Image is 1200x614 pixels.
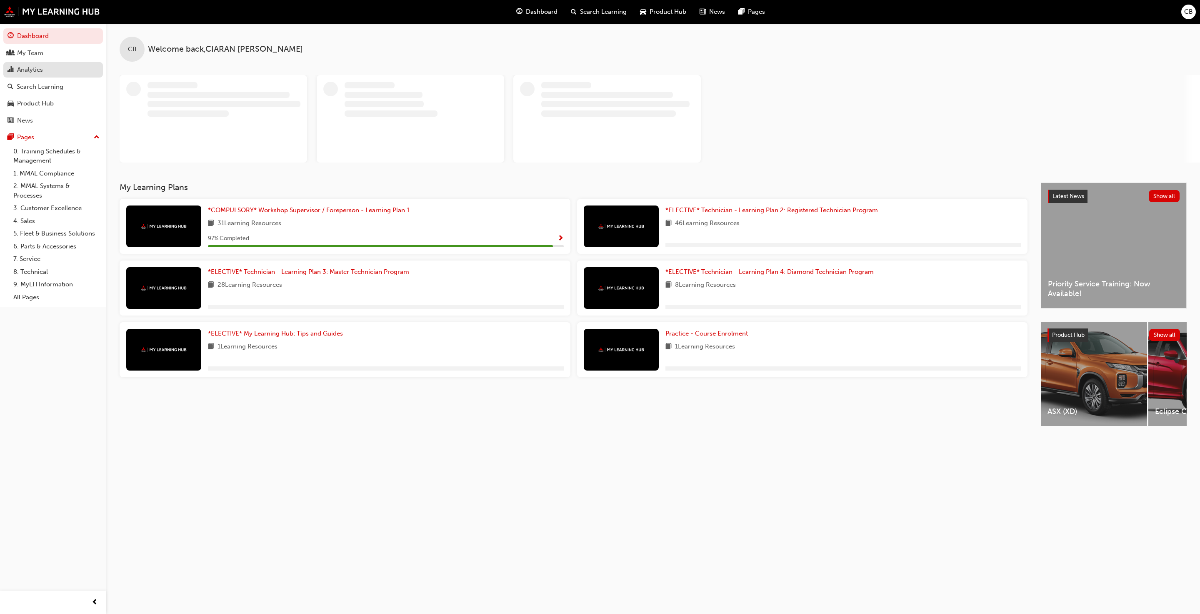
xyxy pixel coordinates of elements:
div: Product Hub [17,99,54,108]
img: mmal [141,286,187,291]
img: mmal [4,6,100,17]
a: 1. MMAL Compliance [10,167,103,180]
img: mmal [598,286,644,291]
div: Analytics [17,65,43,75]
button: CB [1181,5,1196,19]
span: 97 % Completed [208,234,249,243]
span: prev-icon [92,597,98,608]
a: Latest NewsShow allPriority Service Training: Now Available! [1041,183,1187,308]
button: Show all [1149,190,1180,202]
a: *ELECTIVE* Technician - Learning Plan 3: Master Technician Program [208,267,412,277]
span: 8 Learning Resources [675,280,736,291]
span: *ELECTIVE* Technician - Learning Plan 2: Registered Technician Program [665,206,878,214]
span: pages-icon [7,134,14,141]
a: 0. Training Schedules & Management [10,145,103,167]
button: Pages [3,130,103,145]
span: ASX (XD) [1047,407,1140,416]
a: *ELECTIVE* Technician - Learning Plan 2: Registered Technician Program [665,206,881,215]
img: mmal [141,347,187,353]
span: Product Hub [650,7,686,17]
span: car-icon [7,100,14,108]
span: Priority Service Training: Now Available! [1048,279,1180,298]
span: up-icon [94,132,100,143]
a: Dashboard [3,28,103,44]
a: 2. MMAL Systems & Processes [10,180,103,202]
span: Welcome back , CIARAN [PERSON_NAME] [148,45,303,54]
span: search-icon [571,7,577,17]
span: 31 Learning Resources [217,218,281,229]
span: Search Learning [580,7,627,17]
a: Latest NewsShow all [1048,190,1180,203]
span: pages-icon [738,7,745,17]
a: 9. MyLH Information [10,278,103,291]
span: book-icon [208,280,214,291]
span: Product Hub [1052,331,1085,338]
span: CB [1184,7,1193,17]
span: News [709,7,725,17]
span: *COMPULSORY* Workshop Supervisor / Foreperson - Learning Plan 1 [208,206,410,214]
div: Search Learning [17,82,63,92]
a: Product Hub [3,96,103,111]
span: CB [128,45,137,54]
a: guage-iconDashboard [510,3,564,20]
img: mmal [598,347,644,353]
a: search-iconSearch Learning [564,3,633,20]
span: *ELECTIVE* My Learning Hub: Tips and Guides [208,330,343,337]
span: 28 Learning Resources [217,280,282,291]
a: *ELECTIVE* My Learning Hub: Tips and Guides [208,329,346,338]
a: All Pages [10,291,103,304]
a: News [3,113,103,128]
a: 6. Parts & Accessories [10,240,103,253]
img: mmal [141,224,187,229]
h3: My Learning Plans [120,183,1027,192]
span: Show Progress [557,235,564,243]
span: Dashboard [526,7,557,17]
span: Pages [748,7,765,17]
span: guage-icon [7,33,14,40]
span: book-icon [208,342,214,352]
a: 3. Customer Excellence [10,202,103,215]
span: *ELECTIVE* Technician - Learning Plan 4: Diamond Technician Program [665,268,874,276]
span: search-icon [7,83,13,91]
a: Search Learning [3,79,103,95]
a: Product HubShow all [1047,328,1180,342]
span: *ELECTIVE* Technician - Learning Plan 3: Master Technician Program [208,268,409,276]
img: mmal [598,224,644,229]
span: 1 Learning Resources [217,342,277,352]
span: book-icon [665,342,672,352]
span: book-icon [665,280,672,291]
span: book-icon [665,218,672,229]
span: car-icon [640,7,646,17]
a: *ELECTIVE* Technician - Learning Plan 4: Diamond Technician Program [665,267,877,277]
a: pages-iconPages [732,3,772,20]
div: News [17,116,33,125]
a: Practice - Course Enrolment [665,329,751,338]
span: guage-icon [516,7,522,17]
span: Latest News [1052,193,1084,200]
a: Analytics [3,62,103,78]
span: news-icon [700,7,706,17]
a: ASX (XD) [1041,322,1147,426]
button: Show all [1149,329,1180,341]
span: chart-icon [7,66,14,74]
span: Practice - Course Enrolment [665,330,748,337]
span: 1 Learning Resources [675,342,735,352]
div: Pages [17,133,34,142]
a: *COMPULSORY* Workshop Supervisor / Foreperson - Learning Plan 1 [208,206,413,215]
span: 46 Learning Resources [675,218,740,229]
div: My Team [17,48,43,58]
a: 7. Service [10,253,103,266]
a: 8. Technical [10,266,103,278]
a: 5. Fleet & Business Solutions [10,227,103,240]
button: DashboardMy TeamAnalyticsSearch LearningProduct HubNews [3,27,103,130]
button: Show Progress [557,233,564,244]
a: My Team [3,45,103,61]
span: book-icon [208,218,214,229]
a: 4. Sales [10,215,103,228]
span: people-icon [7,50,14,57]
span: news-icon [7,117,14,125]
a: news-iconNews [693,3,732,20]
a: car-iconProduct Hub [633,3,693,20]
